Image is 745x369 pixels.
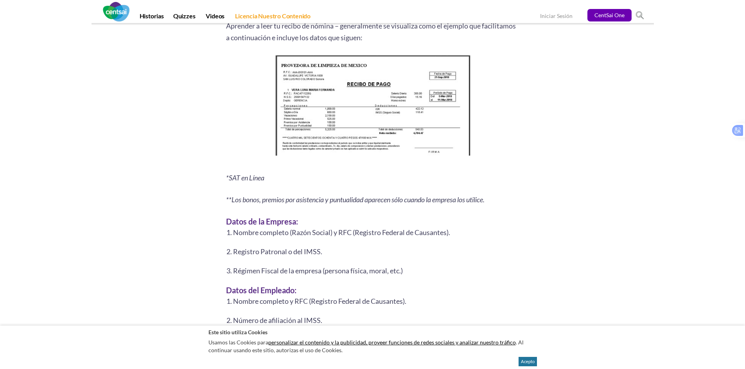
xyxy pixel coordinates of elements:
h3: Datos del Empleado: [226,284,519,296]
li: Registro Patronal o del IMSS. [233,246,519,257]
img: CentSai [103,2,129,21]
i: *SAT en Línea [226,174,264,182]
p: Aprender a leer tu recibo de nómina – generalmente se visualiza como el ejemplo que facilitamos a... [226,20,519,43]
a: CentSai One [587,9,632,21]
i: **Los bonos, premios por asistencia y puntualidad aparecen sólo cuando la empresa los utilice. [226,196,485,204]
h3: Datos de la Empresa: [226,216,519,227]
a: Quizzes [169,12,200,23]
h2: Este sitio utiliza Cookies [208,328,537,336]
a: Licencia Nuestro Contenido [230,12,315,23]
a: Historias [135,12,169,23]
a: Videos [201,12,229,23]
li: Nombre completo (Razón Social) y RFC (Registro Federal de Causantes). [233,227,519,237]
a: Iniciar Sesión [540,12,573,21]
p: Usamos las Cookies para . Al continuar usando este sitio, autorizas el uso de Cookies. [208,337,537,356]
li: Nombre completo y RFC (Registro Federal de Causantes). [233,296,519,306]
li: Número de afiliación al IMSS. [233,315,519,325]
button: Acepto [519,357,537,366]
li: Régimen Fiscal de la empresa (persona física, moral, etc.) [233,266,519,276]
